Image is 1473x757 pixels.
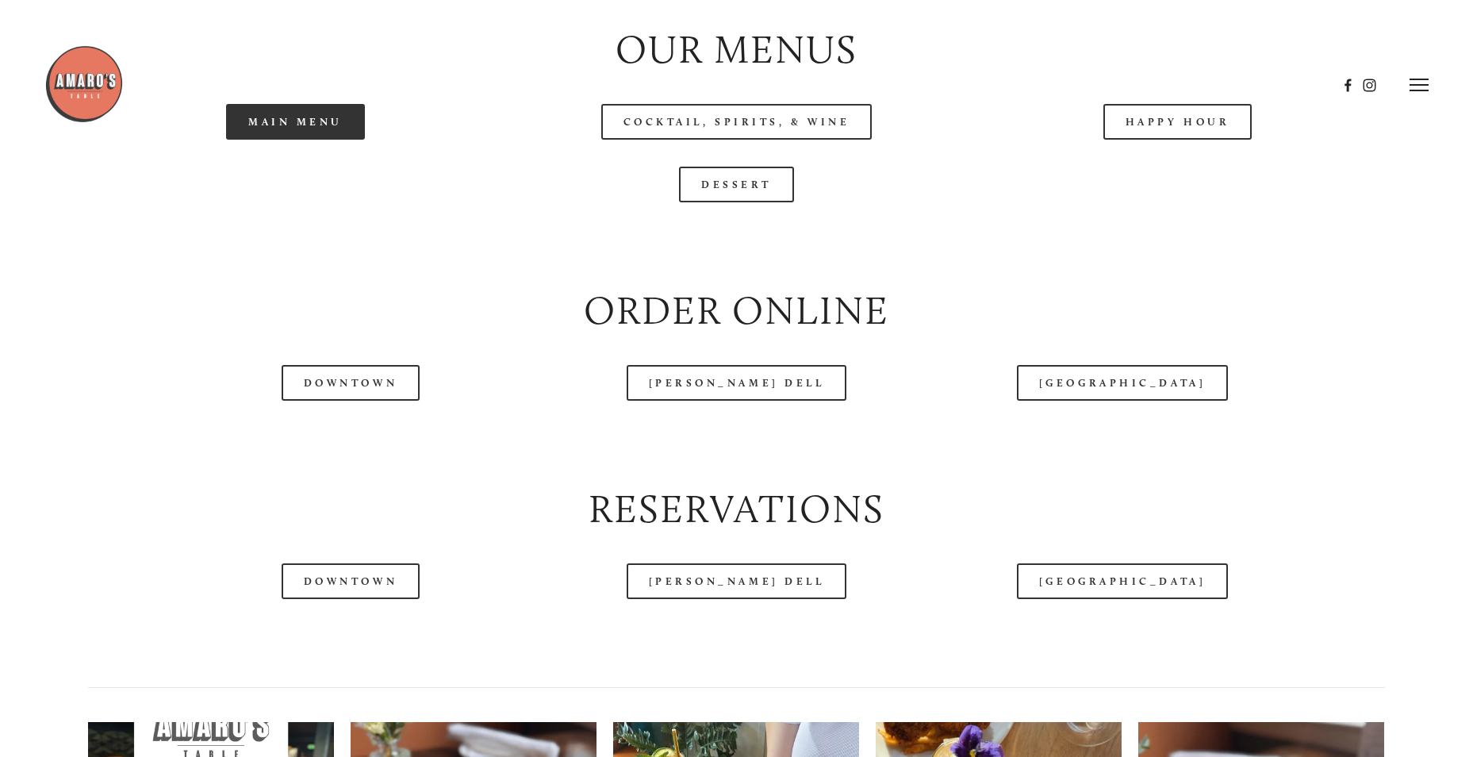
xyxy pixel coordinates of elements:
[679,167,794,202] a: Dessert
[1017,563,1228,599] a: [GEOGRAPHIC_DATA]
[627,365,847,401] a: [PERSON_NAME] Dell
[88,283,1384,338] h2: Order Online
[44,44,124,124] img: Amaro's Table
[1017,365,1228,401] a: [GEOGRAPHIC_DATA]
[282,563,420,599] a: Downtown
[282,365,420,401] a: Downtown
[627,563,847,599] a: [PERSON_NAME] Dell
[88,482,1384,536] h2: Reservations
